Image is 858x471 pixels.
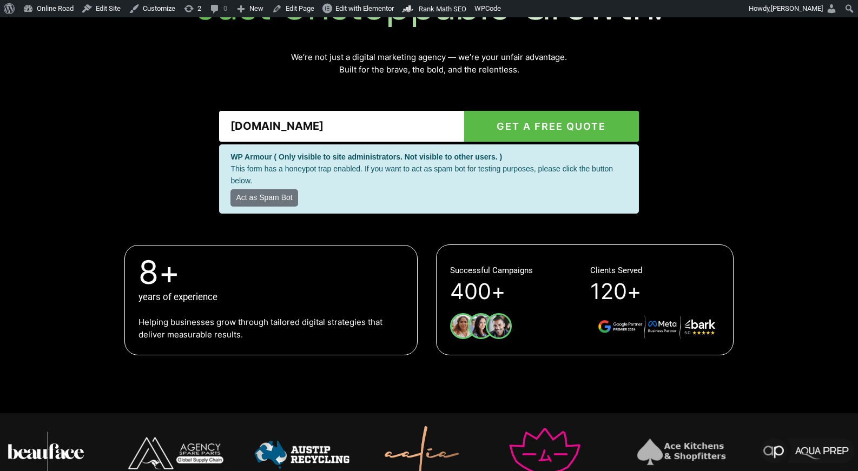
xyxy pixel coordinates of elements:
[627,281,641,302] span: +
[450,281,491,302] span: 400
[138,293,404,302] h5: years of experience
[159,256,404,288] span: +
[230,189,298,207] span: Act as Spam Bot
[590,281,627,302] span: 120
[230,152,502,161] strong: WP Armour ( Only visible to site administrators. Not visible to other users. )
[219,111,464,142] input: Enter your website *
[464,111,639,142] button: GET A FREE QUOTE
[138,315,404,341] p: Helping businesses grow through tailored digital strategies that deliver measurable results.
[335,4,394,12] span: Edit with Elementor
[419,5,466,13] span: Rank Math SEO
[219,111,638,214] form: Contact form
[491,281,505,302] span: +
[771,4,823,12] span: [PERSON_NAME]
[219,144,638,214] div: This form has a honeypot trap enabled. If you want to act as spam bot for testing purposes, pleas...
[450,264,533,277] p: Successful Campaigns
[590,264,642,277] p: Clients Served
[219,51,638,76] p: We’re not just a digital marketing agency — we’re your unfair advantage. Built for the brave, the...
[138,256,159,288] span: 8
